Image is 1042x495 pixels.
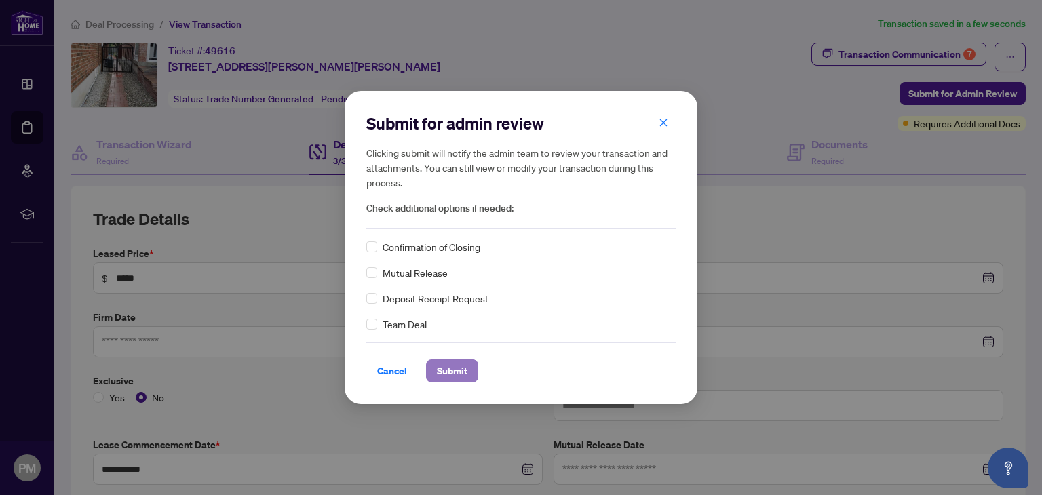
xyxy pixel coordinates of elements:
[383,317,427,332] span: Team Deal
[383,291,488,306] span: Deposit Receipt Request
[988,448,1028,488] button: Open asap
[437,360,467,382] span: Submit
[383,265,448,280] span: Mutual Release
[383,239,480,254] span: Confirmation of Closing
[366,201,676,216] span: Check additional options if needed:
[377,360,407,382] span: Cancel
[366,145,676,190] h5: Clicking submit will notify the admin team to review your transaction and attachments. You can st...
[659,118,668,127] span: close
[366,113,676,134] h2: Submit for admin review
[426,359,478,382] button: Submit
[366,359,418,382] button: Cancel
